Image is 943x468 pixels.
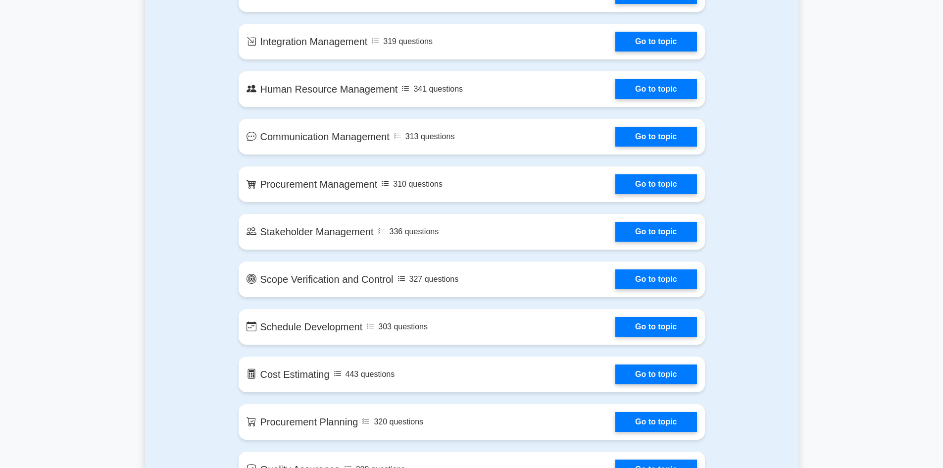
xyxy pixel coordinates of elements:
[615,127,696,147] a: Go to topic
[615,222,696,242] a: Go to topic
[615,79,696,99] a: Go to topic
[615,412,696,432] a: Go to topic
[615,174,696,194] a: Go to topic
[615,269,696,289] a: Go to topic
[615,317,696,337] a: Go to topic
[615,364,696,384] a: Go to topic
[615,32,696,52] a: Go to topic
